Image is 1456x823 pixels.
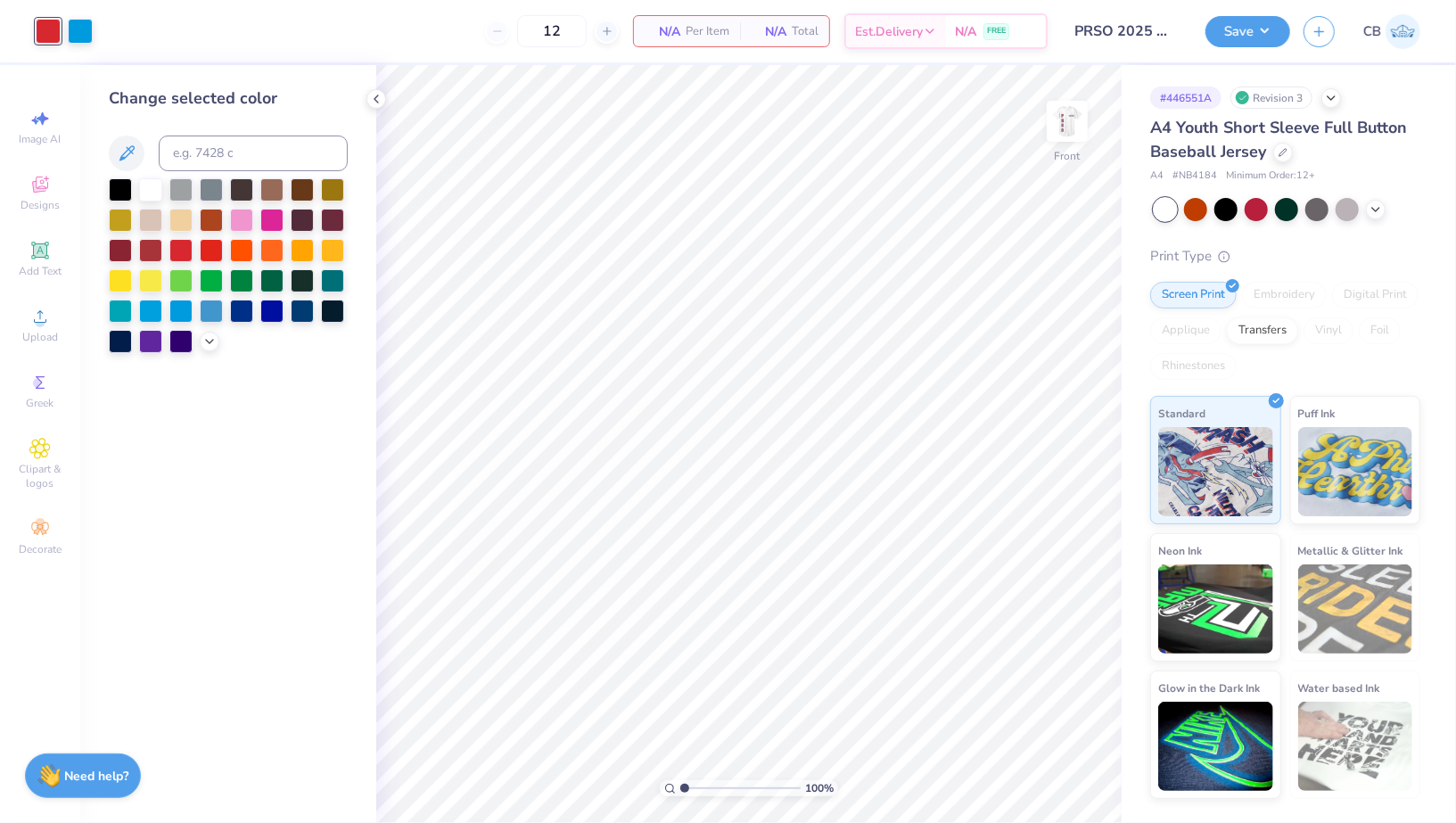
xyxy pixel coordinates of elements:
strong: Need help? [65,768,129,785]
span: Minimum Order: 12 + [1226,169,1315,184]
img: Neon Ink [1158,564,1273,654]
span: Est. Delivery [855,22,923,41]
span: Designs [21,198,60,212]
span: Greek [27,396,54,410]
input: e.g. 7428 c [159,136,348,171]
span: N/A [751,22,786,41]
span: A4 Youth Short Sleeve Full Button Baseball Jersey [1150,117,1407,162]
span: Decorate [19,542,62,556]
span: Per Item [686,22,729,41]
a: CB [1363,14,1420,49]
img: Water based Ink [1298,702,1413,791]
div: Screen Print [1150,282,1237,309]
span: Total [792,22,818,41]
img: Chhavi Bansal [1386,14,1420,49]
span: Glow in the Dark Ink [1158,679,1260,697]
span: Puff Ink [1298,404,1336,423]
button: Save [1205,16,1290,47]
div: # 446551A [1150,86,1222,109]
span: Add Text [19,264,62,278]
div: Foil [1359,317,1401,344]
span: # NB4184 [1172,169,1217,184]
div: Rhinestones [1150,353,1237,380]
input: – – [517,15,587,47]
span: Neon Ink [1158,541,1202,560]
div: Applique [1150,317,1222,344]
input: Untitled Design [1061,13,1192,49]
img: Puff Ink [1298,427,1413,516]
img: Glow in the Dark Ink [1158,702,1273,791]
span: Water based Ink [1298,679,1380,697]
div: Vinyl [1304,317,1353,344]
span: Clipart & logos [9,462,71,490]
div: Transfers [1227,317,1298,344]
div: Digital Print [1332,282,1419,309]
span: N/A [645,22,680,41]
span: Metallic & Glitter Ink [1298,541,1403,560]
span: A4 [1150,169,1164,184]
div: Embroidery [1242,282,1327,309]
div: Change selected color [109,86,348,111]
span: Upload [22,330,58,344]
span: N/A [955,22,976,41]
img: Standard [1158,427,1273,516]
div: Revision 3 [1230,86,1312,109]
span: 100 % [805,780,834,796]
span: CB [1363,21,1381,42]
span: Image AI [20,132,62,146]
img: Metallic & Glitter Ink [1298,564,1413,654]
img: Front [1049,103,1085,139]
div: Front [1055,148,1081,164]
div: Print Type [1150,246,1420,267]
span: FREE [987,25,1006,37]
span: Standard [1158,404,1205,423]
